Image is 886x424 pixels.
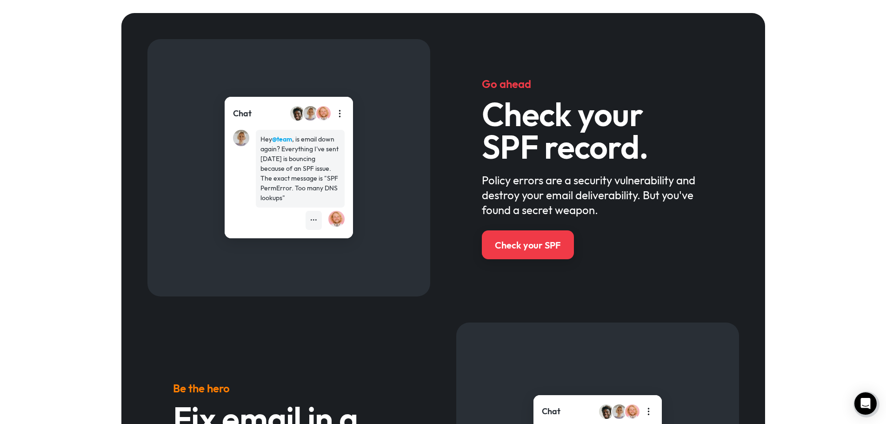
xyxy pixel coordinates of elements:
strong: @team [272,135,292,143]
div: Policy errors are a security vulnerability and destroy your email deliverability. But you've foun... [482,173,713,217]
h5: Go ahead [482,76,713,91]
div: Open Intercom Messenger [854,392,877,415]
div: Chat [233,108,252,120]
h3: Check your SPF record. [482,98,713,163]
div: Check your SPF [495,239,561,252]
div: Hey , is email down again? Everything I've sent [DATE] is bouncing because of an SPF issue. The e... [260,135,340,203]
h5: Be the hero [173,381,404,396]
a: Check your SPF [482,230,574,259]
div: ••• [310,215,317,225]
div: Chat [542,405,560,417]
